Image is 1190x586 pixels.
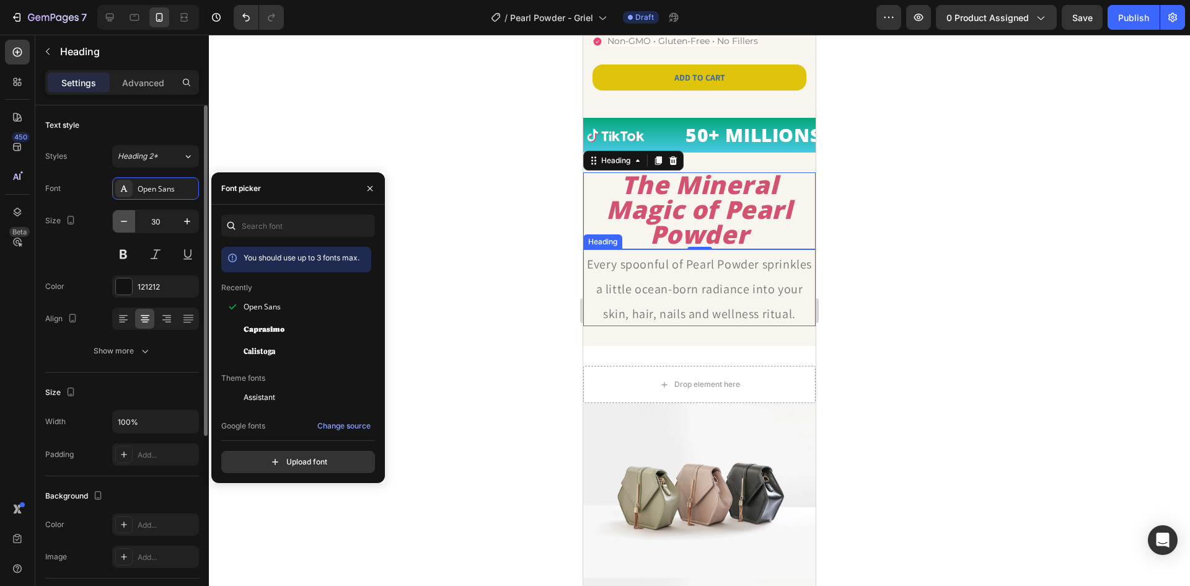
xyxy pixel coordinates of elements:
[936,5,1057,30] button: 0 product assigned
[5,5,92,30] button: 7
[45,311,80,327] div: Align
[45,416,66,427] div: Width
[221,215,375,237] input: Search font
[269,456,327,468] div: Upload font
[1062,5,1103,30] button: Save
[45,449,74,460] div: Padding
[138,520,196,531] div: Add...
[317,420,371,432] div: Change source
[221,373,265,384] p: Theme fonts
[244,324,284,335] span: Caprasimo
[244,301,281,313] span: Open Sans
[45,488,105,505] div: Background
[138,282,196,293] div: 121212
[45,213,78,229] div: Size
[221,282,252,293] p: Recently
[1148,525,1178,555] div: Open Intercom Messenger
[112,145,199,167] button: Heading 2*
[221,451,375,473] button: Upload font
[122,76,164,89] p: Advanced
[9,227,30,237] div: Beta
[1072,12,1093,23] span: Save
[138,184,196,195] div: Open Sans
[244,346,275,357] span: Calistoga
[45,519,64,530] div: Color
[45,340,199,362] button: Show more
[234,5,284,30] div: Undo/Redo
[221,420,265,432] p: Google fonts
[113,411,198,433] input: Auto
[635,12,654,23] span: Draft
[138,450,196,461] div: Add...
[81,10,87,25] p: 7
[45,120,79,131] div: Text style
[4,221,229,287] span: Every spoonful of Pearl Powder sprinkles a little ocean-born radiance into your skin, hair, nails...
[15,120,50,131] div: Heading
[45,384,78,401] div: Size
[23,133,209,216] strong: The Mineral Magic of Pearl Powder
[61,76,96,89] p: Settings
[221,183,261,194] div: Font picker
[138,552,196,563] div: Add...
[510,11,593,24] span: Pearl Powder - Griel
[244,253,359,262] span: You should use up to 3 fonts max.
[45,281,64,292] div: Color
[94,345,151,357] div: Show more
[1118,11,1149,24] div: Publish
[45,551,67,562] div: Image
[45,183,61,194] div: Font
[583,35,816,586] iframe: Design area
[2,202,37,213] div: Heading
[60,44,194,59] p: Heading
[505,11,508,24] span: /
[12,132,30,142] div: 450
[118,151,158,162] span: Heading 2*
[102,89,304,112] p: 50+ MILLIONS VIEWS
[45,151,67,162] div: Styles
[91,345,157,355] div: Drop element here
[946,11,1029,24] span: 0 product assigned
[1108,5,1160,30] button: Publish
[317,419,371,433] button: Change source
[244,392,275,403] span: Assistant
